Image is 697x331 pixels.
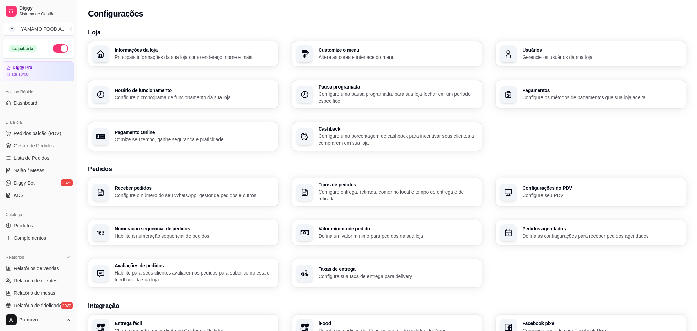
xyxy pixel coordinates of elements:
[88,259,278,287] button: Avaliações de pedidosHabilite para seus clientes avaliarem os pedidos para saber como está o feed...
[115,94,274,101] p: Configure o cronograma de funcionamento da sua loja
[115,192,274,199] p: Configure o número do seu WhatsApp, gestor de pedidos e outros
[522,186,682,190] h3: Configurações do PDV
[292,259,482,287] button: Taxas de entregaConfigure sua taxa de entrega para delivery
[522,192,682,199] p: Configure seu PDV
[115,186,274,190] h3: Receber pedidos
[19,11,71,17] span: Sistema de Gestão
[88,122,278,151] button: Pagamento OnlineOtimize seu tempo, ganhe segurança e praticidade
[11,72,29,77] article: até 18/08
[14,142,54,149] span: Gestor de Pedidos
[115,263,274,268] h3: Avaliações de pedidos
[496,220,686,245] button: Pedidos agendadosDefina as confiugurações para receber pedidos agendados
[115,321,274,326] h3: Entrega fácil
[115,232,274,239] p: Habilite a númeração sequencial de pedidos
[3,86,74,97] div: Acesso Rápido
[19,317,63,323] span: Pc novo
[21,25,66,32] div: YAMAMO FOOD A ...
[14,265,59,272] span: Relatórios de vendas
[319,54,478,61] p: Altere as cores e interface do menu
[3,312,74,328] button: Pc novo
[319,133,478,146] p: Configure uma porcentagem de cashback para incentivar seus clientes a comprarem em sua loja
[496,178,686,206] button: Configurações do PDVConfigure seu PDV
[14,222,33,229] span: Produtos
[319,182,478,187] h3: Tipos de pedidos
[9,25,15,32] span: Y
[14,100,37,106] span: Dashboard
[522,54,682,61] p: Gerencie os usuários da sua loja
[6,255,24,260] span: Relatórios
[88,301,686,311] h3: Integração
[3,128,74,139] button: Pedidos balcão (PDV)
[3,300,74,311] a: Relatório de fidelidadenovo
[292,220,482,245] button: Valor mínimo de pedidoDefina um valor mínimo para pedidos na sua loja
[3,220,74,231] a: Produtos
[3,209,74,220] div: Catálogo
[319,273,478,280] p: Configure sua taxa de entrega para delivery
[3,263,74,274] a: Relatórios de vendas
[522,321,682,326] h3: Facebook pixel
[3,190,74,201] a: KDS
[88,220,278,245] button: Númeração sequencial de pedidosHabilite a númeração sequencial de pedidos
[292,41,482,66] button: Customize o menuAltere as cores e interface do menu
[3,288,74,299] a: Relatório de mesas
[14,277,57,284] span: Relatório de clientes
[115,48,274,52] h3: Informações da loja
[522,232,682,239] p: Defina as confiugurações para receber pedidos agendados
[3,3,74,19] a: DiggySistema de Gestão
[14,290,55,297] span: Relatório de mesas
[115,54,274,61] p: Principais informações da sua loja como endereço, nome e mais
[319,91,478,104] p: Configure uma pausa programada, para sua loja fechar em um período específico
[292,80,482,108] button: Pausa programadaConfigure uma pausa programada, para sua loja fechar em um período específico
[53,44,68,53] button: Alterar Status
[115,136,274,143] p: Otimize seu tempo, ganhe segurança e praticidade
[14,130,61,137] span: Pedidos balcão (PDV)
[3,97,74,108] a: Dashboard
[496,80,686,108] button: PagamentosConfigure os métodos de pagamentos que sua loja aceita
[88,164,686,174] h3: Pedidos
[319,48,478,52] h3: Customize o menu
[319,126,478,131] h3: Cashback
[522,88,682,93] h3: Pagamentos
[3,22,74,36] button: Select a team
[88,80,278,108] button: Horário de funcionamentoConfigure o cronograma de funcionamento da sua loja
[522,48,682,52] h3: Usuários
[292,122,482,151] button: CashbackConfigure uma porcentagem de cashback para incentivar seus clientes a comprarem em sua loja
[19,5,71,11] span: Diggy
[9,45,37,52] div: Loja aberta
[319,84,478,89] h3: Pausa programada
[3,177,74,188] a: Diggy Botnovo
[319,267,478,271] h3: Taxas de entrega
[115,88,274,93] h3: Horário de funcionamento
[14,192,24,199] span: KDS
[3,232,74,244] a: Complementos
[3,275,74,286] a: Relatório de clientes
[88,178,278,206] button: Receber pedidosConfigure o número do seu WhatsApp, gestor de pedidos e outros
[319,232,478,239] p: Defina um valor mínimo para pedidos na sua loja
[319,321,478,326] h3: iFood
[292,178,482,206] button: Tipos de pedidosConfigure entrega, retirada, comer no local e tempo de entrega e de retirada
[88,41,278,66] button: Informações da lojaPrincipais informações da sua loja como endereço, nome e mais
[319,188,478,202] p: Configure entrega, retirada, comer no local e tempo de entrega e de retirada
[3,140,74,151] a: Gestor de Pedidos
[88,8,143,19] h2: Configurações
[14,179,35,186] span: Diggy Bot
[115,269,274,283] p: Habilite para seus clientes avaliarem os pedidos para saber como está o feedback da sua loja
[3,61,74,81] a: Diggy Proaté 18/08
[13,65,32,70] article: Diggy Pro
[522,94,682,101] p: Configure os métodos de pagamentos que sua loja aceita
[319,226,478,231] h3: Valor mínimo de pedido
[14,155,50,162] span: Lista de Pedidos
[88,28,686,37] h3: Loja
[522,226,682,231] h3: Pedidos agendados
[3,165,74,176] a: Salão / Mesas
[3,117,74,128] div: Dia a dia
[14,167,44,174] span: Salão / Mesas
[3,153,74,164] a: Lista de Pedidos
[14,235,46,241] span: Complementos
[115,226,274,231] h3: Númeração sequencial de pedidos
[115,130,274,135] h3: Pagamento Online
[14,302,62,309] span: Relatório de fidelidade
[496,41,686,66] button: UsuáriosGerencie os usuários da sua loja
